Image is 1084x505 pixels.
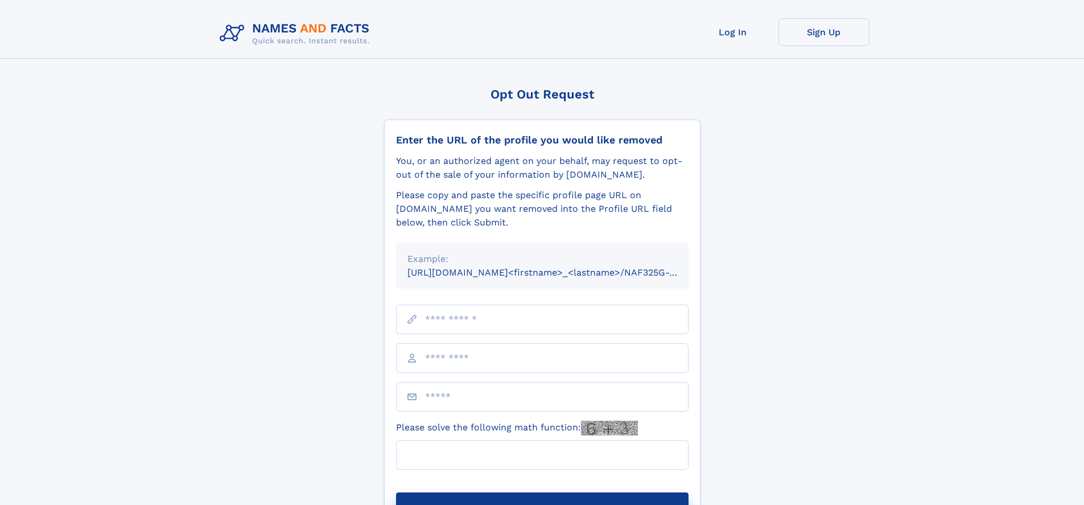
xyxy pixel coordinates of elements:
[407,267,710,278] small: [URL][DOMAIN_NAME]<firstname>_<lastname>/NAF325G-xxxxxxxx
[396,188,689,229] div: Please copy and paste the specific profile page URL on [DOMAIN_NAME] you want removed into the Pr...
[396,134,689,146] div: Enter the URL of the profile you would like removed
[778,18,869,46] a: Sign Up
[687,18,778,46] a: Log In
[215,18,379,49] img: Logo Names and Facts
[384,87,700,101] div: Opt Out Request
[407,252,677,266] div: Example:
[396,421,638,436] label: Please solve the following math function:
[396,154,689,182] div: You, or an authorized agent on your behalf, may request to opt-out of the sale of your informatio...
